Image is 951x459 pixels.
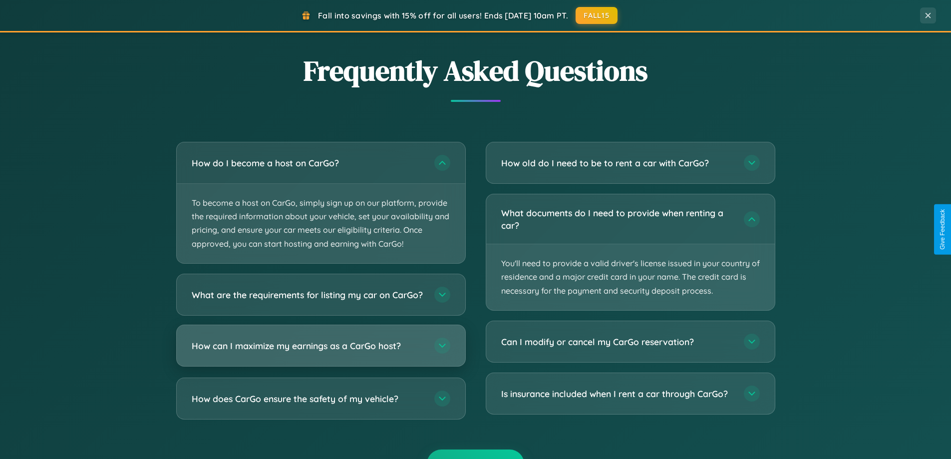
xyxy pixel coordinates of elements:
span: Fall into savings with 15% off for all users! Ends [DATE] 10am PT. [318,10,568,20]
h3: Is insurance included when I rent a car through CarGo? [501,388,734,400]
button: FALL15 [576,7,618,24]
h3: Can I modify or cancel my CarGo reservation? [501,336,734,348]
h3: What are the requirements for listing my car on CarGo? [192,288,424,301]
h3: How do I become a host on CarGo? [192,157,424,169]
h3: How can I maximize my earnings as a CarGo host? [192,339,424,352]
h3: How does CarGo ensure the safety of my vehicle? [192,392,424,405]
h2: Frequently Asked Questions [176,51,775,90]
p: To become a host on CarGo, simply sign up on our platform, provide the required information about... [177,184,465,263]
p: You'll need to provide a valid driver's license issued in your country of residence and a major c... [486,244,775,310]
div: Give Feedback [939,209,946,250]
h3: How old do I need to be to rent a car with CarGo? [501,157,734,169]
h3: What documents do I need to provide when renting a car? [501,207,734,231]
